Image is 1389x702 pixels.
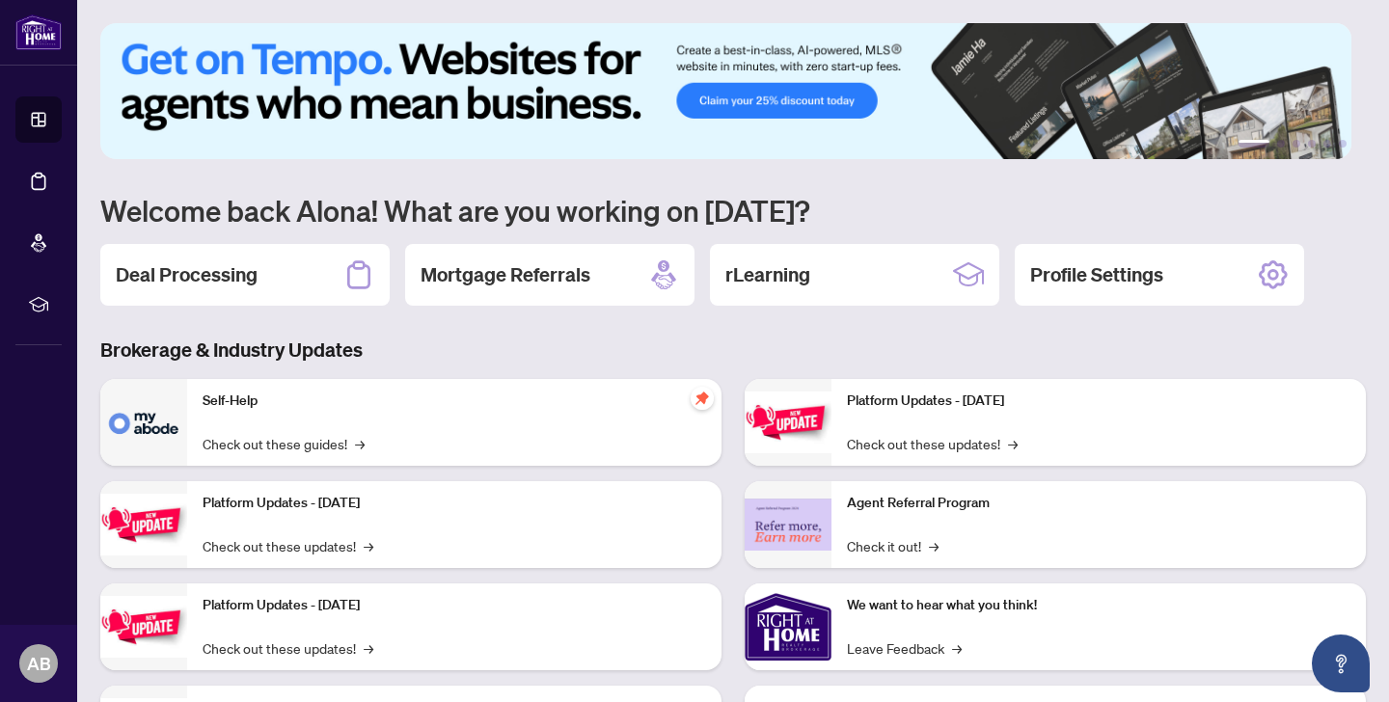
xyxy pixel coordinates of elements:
h2: Mortgage Referrals [421,261,590,288]
h3: Brokerage & Industry Updates [100,337,1366,364]
button: 1 [1239,140,1269,148]
p: We want to hear what you think! [847,595,1350,616]
img: Self-Help [100,379,187,466]
p: Platform Updates - [DATE] [847,391,1350,412]
a: Check it out!→ [847,535,939,556]
img: Platform Updates - September 16, 2025 [100,494,187,554]
a: Leave Feedback→ [847,637,962,659]
span: → [355,433,365,454]
img: Platform Updates - July 21, 2025 [100,596,187,657]
button: Open asap [1312,634,1370,692]
p: Agent Referral Program [847,493,1350,514]
a: Check out these updates!→ [847,433,1018,454]
h2: rLearning [725,261,810,288]
button: 5 [1323,140,1331,148]
a: Check out these updates!→ [203,535,373,556]
p: Platform Updates - [DATE] [203,493,706,514]
img: Platform Updates - June 23, 2025 [745,391,831,452]
button: 4 [1308,140,1316,148]
button: 6 [1339,140,1347,148]
p: Platform Updates - [DATE] [203,595,706,616]
button: 2 [1277,140,1285,148]
p: Self-Help [203,391,706,412]
img: logo [15,14,62,50]
span: AB [27,650,51,677]
span: → [952,637,962,659]
h2: Profile Settings [1030,261,1163,288]
span: → [364,535,373,556]
button: 3 [1293,140,1300,148]
img: We want to hear what you think! [745,583,831,670]
h2: Deal Processing [116,261,258,288]
span: pushpin [691,387,714,410]
img: Slide 0 [100,23,1351,159]
a: Check out these guides!→ [203,433,365,454]
img: Agent Referral Program [745,499,831,552]
span: → [364,637,373,659]
span: → [1008,433,1018,454]
a: Check out these updates!→ [203,637,373,659]
span: → [929,535,939,556]
h1: Welcome back Alona! What are you working on [DATE]? [100,192,1366,229]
